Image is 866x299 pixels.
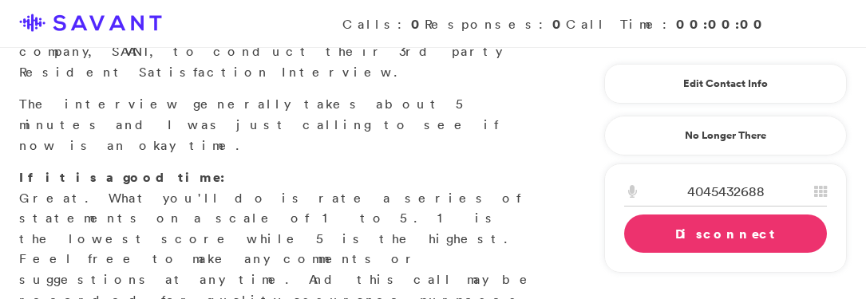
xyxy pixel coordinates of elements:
[624,214,827,253] a: Disconnect
[411,15,425,33] strong: 0
[19,168,225,186] strong: If it is a good time:
[624,71,827,96] a: Edit Contact Info
[676,15,767,33] strong: 00:00:00
[604,116,847,155] a: No Longer There
[19,94,544,155] p: The interview generally takes about 5 minutes and I was just calling to see if now is an okay time.
[552,15,566,33] strong: 0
